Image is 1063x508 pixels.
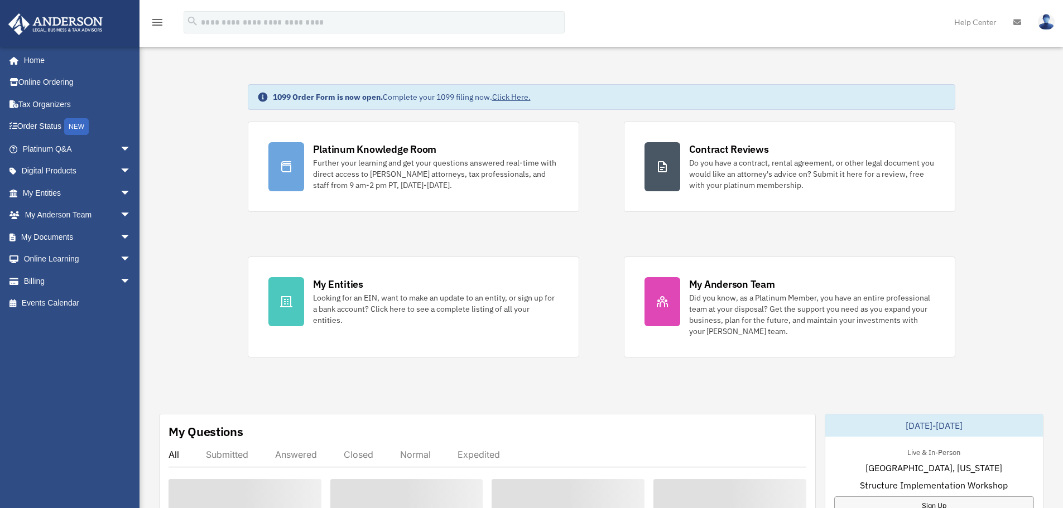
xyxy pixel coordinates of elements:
[8,115,148,138] a: Order StatusNEW
[8,292,148,315] a: Events Calendar
[8,204,148,226] a: My Anderson Teamarrow_drop_down
[458,449,500,460] div: Expedited
[624,122,955,212] a: Contract Reviews Do you have a contract, rental agreement, or other legal document you would like...
[120,160,142,183] span: arrow_drop_down
[169,449,179,460] div: All
[1038,14,1055,30] img: User Pic
[206,449,248,460] div: Submitted
[8,49,142,71] a: Home
[344,449,373,460] div: Closed
[169,423,243,440] div: My Questions
[8,182,148,204] a: My Entitiesarrow_drop_down
[120,182,142,205] span: arrow_drop_down
[248,257,579,357] a: My Entities Looking for an EIN, want to make an update to an entity, or sign up for a bank accoun...
[898,446,969,457] div: Live & In-Person
[313,277,363,291] div: My Entities
[120,270,142,293] span: arrow_drop_down
[186,15,199,27] i: search
[313,292,559,326] div: Looking for an EIN, want to make an update to an entity, or sign up for a bank account? Click her...
[689,277,775,291] div: My Anderson Team
[248,122,579,212] a: Platinum Knowledge Room Further your learning and get your questions answered real-time with dire...
[400,449,431,460] div: Normal
[865,461,1002,475] span: [GEOGRAPHIC_DATA], [US_STATE]
[689,157,935,191] div: Do you have a contract, rental agreement, or other legal document you would like an attorney's ad...
[120,138,142,161] span: arrow_drop_down
[273,92,383,102] strong: 1099 Order Form is now open.
[64,118,89,135] div: NEW
[275,449,317,460] div: Answered
[8,138,148,160] a: Platinum Q&Aarrow_drop_down
[624,257,955,357] a: My Anderson Team Did you know, as a Platinum Member, you have an entire professional team at your...
[313,157,559,191] div: Further your learning and get your questions answered real-time with direct access to [PERSON_NAM...
[860,478,1008,492] span: Structure Implementation Workshop
[120,204,142,227] span: arrow_drop_down
[273,91,531,103] div: Complete your 1099 filing now.
[8,226,148,248] a: My Documentsarrow_drop_down
[8,270,148,292] a: Billingarrow_drop_down
[492,92,531,102] a: Click Here.
[313,142,437,156] div: Platinum Knowledge Room
[151,20,164,29] a: menu
[8,93,148,115] a: Tax Organizers
[825,414,1043,437] div: [DATE]-[DATE]
[8,248,148,270] a: Online Learningarrow_drop_down
[120,248,142,271] span: arrow_drop_down
[689,142,769,156] div: Contract Reviews
[689,292,935,337] div: Did you know, as a Platinum Member, you have an entire professional team at your disposal? Get th...
[151,16,164,29] i: menu
[120,226,142,249] span: arrow_drop_down
[8,160,148,182] a: Digital Productsarrow_drop_down
[8,71,148,94] a: Online Ordering
[5,13,106,35] img: Anderson Advisors Platinum Portal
